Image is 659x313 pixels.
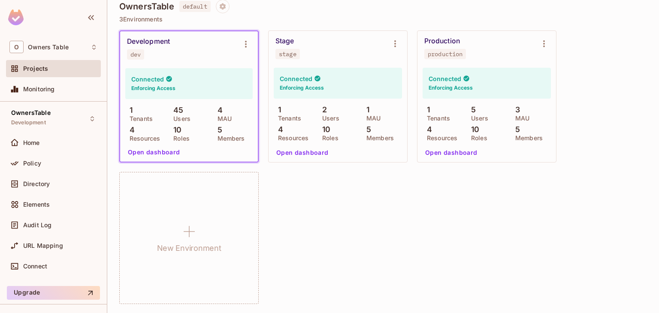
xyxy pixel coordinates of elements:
p: 1 [362,105,369,114]
button: Environment settings [535,35,553,52]
h1: New Environment [157,242,221,255]
p: MAU [362,115,381,122]
p: Resources [274,135,308,141]
p: 2 [318,105,327,114]
h4: Connected [429,75,461,83]
p: 10 [318,125,330,134]
p: 3 Environments [119,16,647,23]
p: 1 [125,106,133,114]
p: Roles [467,135,487,141]
p: Members [213,135,245,142]
p: 4 [213,106,223,114]
span: Projects [23,65,48,72]
div: Stage [275,37,294,45]
h4: OwnersTable [119,1,174,12]
p: Members [362,135,394,141]
p: 1 [423,105,430,114]
p: 5 [511,125,520,134]
p: 1 [274,105,281,114]
p: 5 [213,126,222,134]
p: Roles [318,135,339,141]
h6: Enforcing Access [280,84,324,92]
span: Directory [23,181,50,187]
button: Environment settings [237,36,254,53]
p: Resources [423,135,457,141]
span: Elements [23,201,50,208]
p: Members [511,135,543,141]
span: Project settings [216,4,230,12]
button: Upgrade [7,286,100,300]
span: Policy [23,160,41,167]
p: 5 [467,105,476,114]
div: dev [130,51,141,58]
span: Development [11,119,46,126]
p: Tenants [125,115,153,122]
p: Users [169,115,190,122]
p: Users [467,115,488,122]
p: 10 [467,125,479,134]
h6: Enforcing Access [429,84,473,92]
p: 4 [423,125,432,134]
span: O [9,41,24,53]
p: 3 [511,105,520,114]
div: Development [127,37,170,46]
h6: Enforcing Access [131,84,175,92]
span: URL Mapping [23,242,63,249]
span: Workspace: Owners Table [28,44,69,51]
p: MAU [213,115,232,122]
button: Open dashboard [124,145,184,159]
p: Tenants [423,115,450,122]
button: Open dashboard [422,146,481,160]
span: OwnersTable [11,109,51,116]
p: Roles [169,135,190,142]
p: Resources [125,135,160,142]
h4: Connected [131,75,164,83]
p: 4 [125,126,135,134]
h4: Connected [280,75,312,83]
button: Open dashboard [273,146,332,160]
span: Home [23,139,40,146]
span: Audit Log [23,222,51,229]
p: Users [318,115,339,122]
span: Monitoring [23,86,55,93]
p: 10 [169,126,181,134]
div: Production [424,37,460,45]
button: Environment settings [387,35,404,52]
span: Connect [23,263,47,270]
p: MAU [511,115,529,122]
div: stage [279,51,296,57]
img: SReyMgAAAABJRU5ErkJggg== [8,9,24,25]
p: 5 [362,125,371,134]
span: default [179,1,211,12]
div: production [428,51,463,57]
p: 4 [274,125,283,134]
p: Tenants [274,115,301,122]
p: 45 [169,106,183,114]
